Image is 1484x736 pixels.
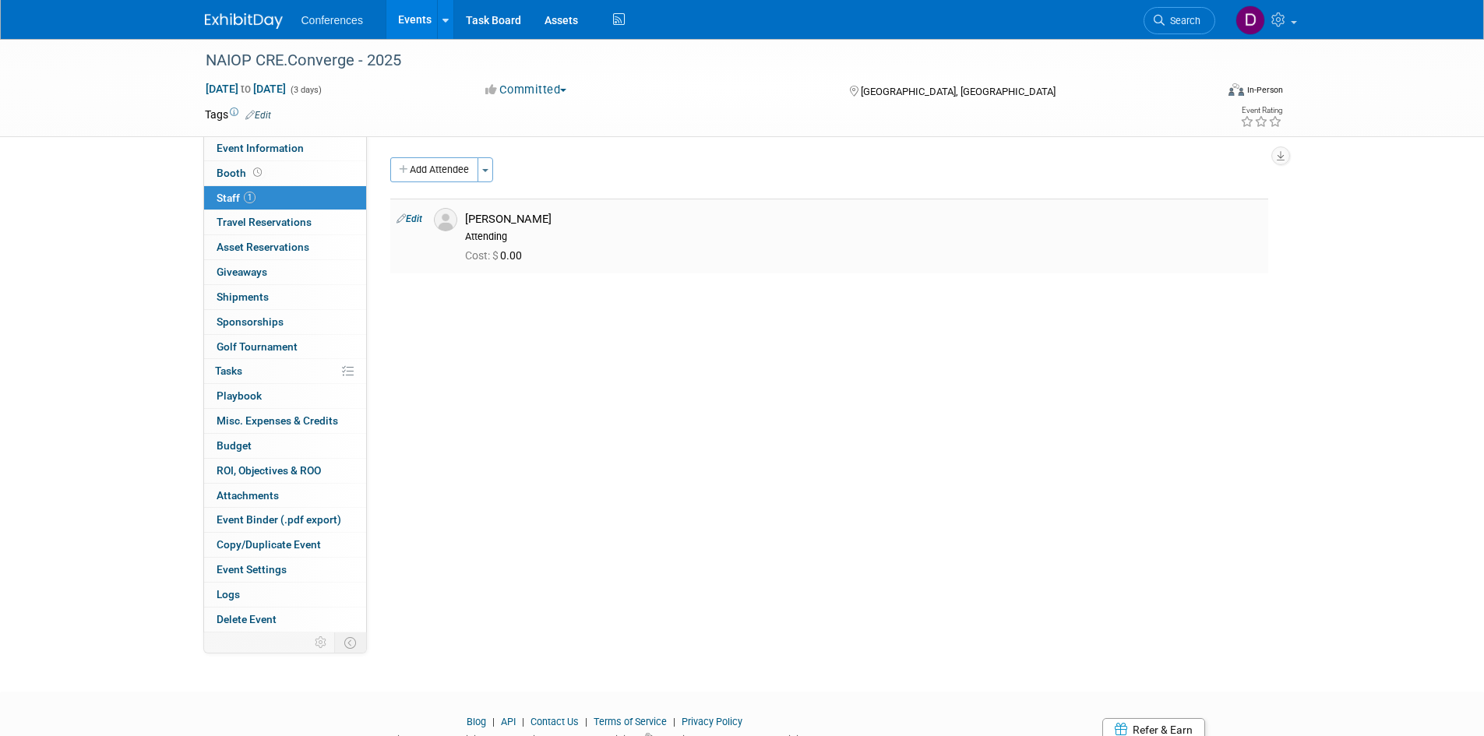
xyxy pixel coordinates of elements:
a: Golf Tournament [204,335,366,359]
span: Shipments [217,291,269,303]
span: Event Binder (.pdf export) [217,513,341,526]
span: 0.00 [465,249,528,262]
span: | [488,716,499,727]
span: Cost: $ [465,249,500,262]
span: Event Information [217,142,304,154]
td: Tags [205,107,271,122]
a: Asset Reservations [204,235,366,259]
a: Logs [204,583,366,607]
span: ROI, Objectives & ROO [217,464,321,477]
span: Copy/Duplicate Event [217,538,321,551]
a: Blog [467,716,486,727]
span: Booth not reserved yet [250,167,265,178]
div: Event Format [1123,81,1284,104]
a: Copy/Duplicate Event [204,533,366,557]
span: Delete Event [217,613,277,625]
span: | [581,716,591,727]
span: Travel Reservations [217,216,312,228]
span: Conferences [301,14,363,26]
span: to [238,83,253,95]
a: Booth [204,161,366,185]
span: Staff [217,192,256,204]
button: Add Attendee [390,157,478,182]
span: Attachments [217,489,279,502]
span: 1 [244,192,256,203]
td: Toggle Event Tabs [334,632,366,653]
img: Diane Arabia [1235,5,1265,35]
a: Sponsorships [204,310,366,334]
span: (3 days) [289,85,322,95]
a: Contact Us [531,716,579,727]
img: Associate-Profile-5.png [434,208,457,231]
button: Committed [480,82,573,98]
span: Playbook [217,389,262,402]
a: Edit [397,213,422,224]
a: Delete Event [204,607,366,632]
a: Travel Reservations [204,210,366,234]
a: Edit [245,110,271,121]
span: | [669,716,679,727]
a: Staff1 [204,186,366,210]
a: API [501,716,516,727]
span: Sponsorships [217,315,284,328]
span: Golf Tournament [217,340,298,353]
a: Shipments [204,285,366,309]
span: Search [1165,15,1200,26]
a: ROI, Objectives & ROO [204,459,366,483]
a: Misc. Expenses & Credits [204,409,366,433]
a: Event Binder (.pdf export) [204,508,366,532]
div: Attending [465,231,1262,243]
a: Event Information [204,136,366,160]
div: [PERSON_NAME] [465,212,1262,227]
span: Tasks [215,364,242,377]
span: Logs [217,588,240,600]
a: Attachments [204,484,366,508]
a: Tasks [204,359,366,383]
div: In-Person [1246,84,1283,96]
a: Event Settings [204,558,366,582]
a: Terms of Service [594,716,667,727]
a: Privacy Policy [682,716,742,727]
span: [DATE] [DATE] [205,82,287,96]
a: Budget [204,434,366,458]
img: Format-Inperson.png [1228,83,1244,96]
span: Giveaways [217,266,267,278]
td: Personalize Event Tab Strip [308,632,335,653]
span: Event Settings [217,563,287,576]
span: Budget [217,439,252,452]
a: Playbook [204,384,366,408]
span: Asset Reservations [217,241,309,253]
span: Misc. Expenses & Credits [217,414,338,427]
a: Giveaways [204,260,366,284]
span: [GEOGRAPHIC_DATA], [GEOGRAPHIC_DATA] [861,86,1056,97]
a: Search [1144,7,1215,34]
div: NAIOP CRE.Converge - 2025 [200,47,1192,75]
span: Booth [217,167,265,179]
span: | [518,716,528,727]
div: Event Rating [1240,107,1282,114]
img: ExhibitDay [205,13,283,29]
